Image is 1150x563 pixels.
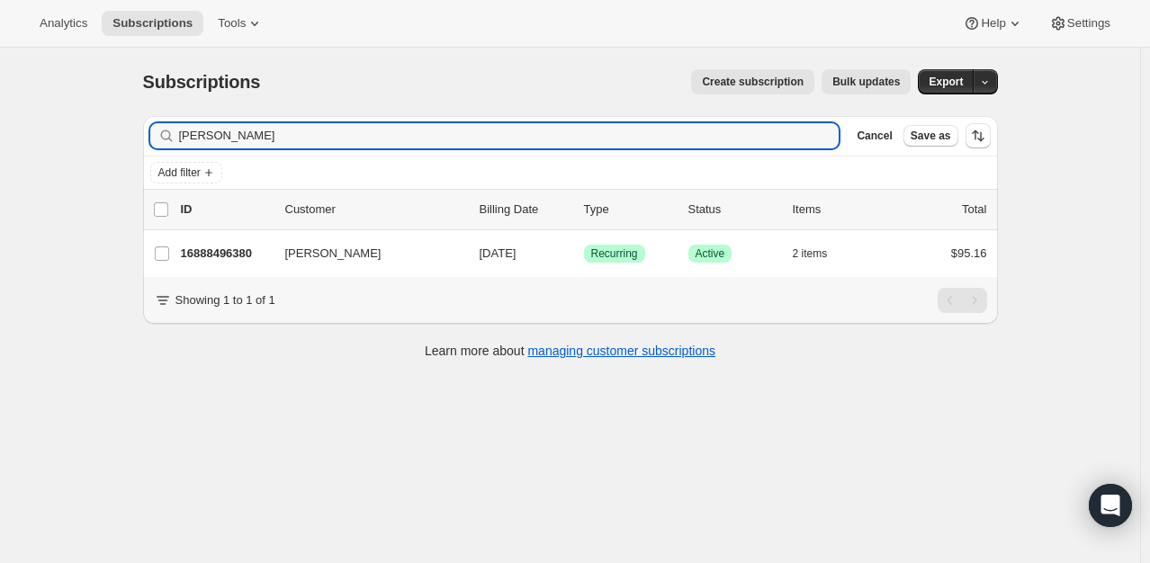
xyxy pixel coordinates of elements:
[793,241,848,266] button: 2 items
[702,75,804,89] span: Create subscription
[1038,11,1121,36] button: Settings
[591,246,638,261] span: Recurring
[849,125,899,147] button: Cancel
[158,165,201,180] span: Add filter
[175,291,275,309] p: Showing 1 to 1 of 1
[691,69,814,94] button: Create subscription
[207,11,274,36] button: Tools
[40,16,87,31] span: Analytics
[285,201,465,219] p: Customer
[480,201,570,219] p: Billing Date
[857,129,892,143] span: Cancel
[285,245,382,263] span: [PERSON_NAME]
[181,201,987,219] div: IDCustomerBilling DateTypeStatusItemsTotal
[143,72,261,92] span: Subscriptions
[181,241,987,266] div: 16888496380[PERSON_NAME][DATE]SuccessRecurringSuccessActive2 items$95.16
[274,239,454,268] button: [PERSON_NAME]
[29,11,98,36] button: Analytics
[181,245,271,263] p: 16888496380
[832,75,900,89] span: Bulk updates
[179,123,840,148] input: Filter subscribers
[584,201,674,219] div: Type
[918,69,974,94] button: Export
[480,246,517,260] span: [DATE]
[425,342,715,360] p: Learn more about
[150,162,222,183] button: Add filter
[962,201,986,219] p: Total
[938,288,987,313] nav: Pagination
[112,16,193,31] span: Subscriptions
[696,246,725,261] span: Active
[911,129,951,143] span: Save as
[793,246,828,261] span: 2 items
[1089,484,1132,527] div: Open Intercom Messenger
[903,125,958,147] button: Save as
[822,69,911,94] button: Bulk updates
[688,201,778,219] p: Status
[793,201,883,219] div: Items
[527,344,715,358] a: managing customer subscriptions
[951,246,987,260] span: $95.16
[181,201,271,219] p: ID
[102,11,203,36] button: Subscriptions
[966,123,991,148] button: Sort the results
[981,16,1005,31] span: Help
[218,16,246,31] span: Tools
[1067,16,1110,31] span: Settings
[952,11,1034,36] button: Help
[929,75,963,89] span: Export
